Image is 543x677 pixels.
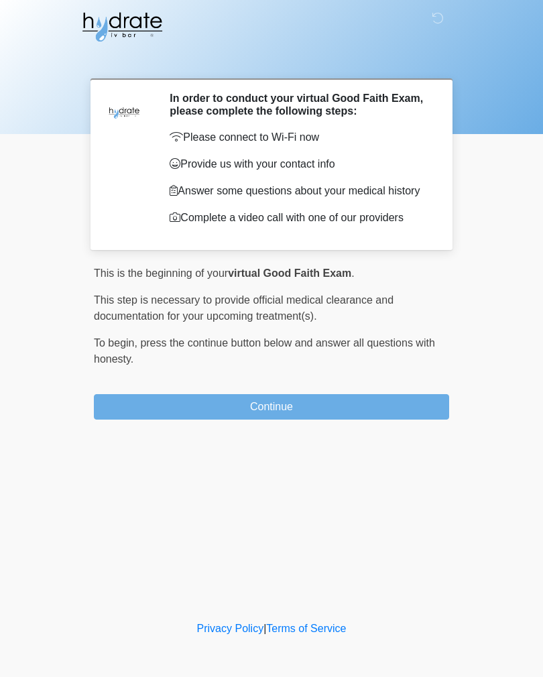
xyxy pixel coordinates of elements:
[94,267,228,279] span: This is the beginning of your
[104,92,144,132] img: Agent Avatar
[266,623,346,634] a: Terms of Service
[170,156,429,172] p: Provide us with your contact info
[94,337,435,365] span: press the continue button below and answer all questions with honesty.
[80,10,164,44] img: Hydrate IV Bar - Fort Collins Logo
[197,623,264,634] a: Privacy Policy
[228,267,351,279] strong: virtual Good Faith Exam
[170,129,429,145] p: Please connect to Wi-Fi now
[94,394,449,420] button: Continue
[170,92,429,117] h2: In order to conduct your virtual Good Faith Exam, please complete the following steps:
[263,623,266,634] a: |
[94,337,140,349] span: To begin,
[351,267,354,279] span: .
[170,183,429,199] p: Answer some questions about your medical history
[170,210,429,226] p: Complete a video call with one of our providers
[94,294,394,322] span: This step is necessary to provide official medical clearance and documentation for your upcoming ...
[84,48,459,73] h1: ‎ ‎ ‎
